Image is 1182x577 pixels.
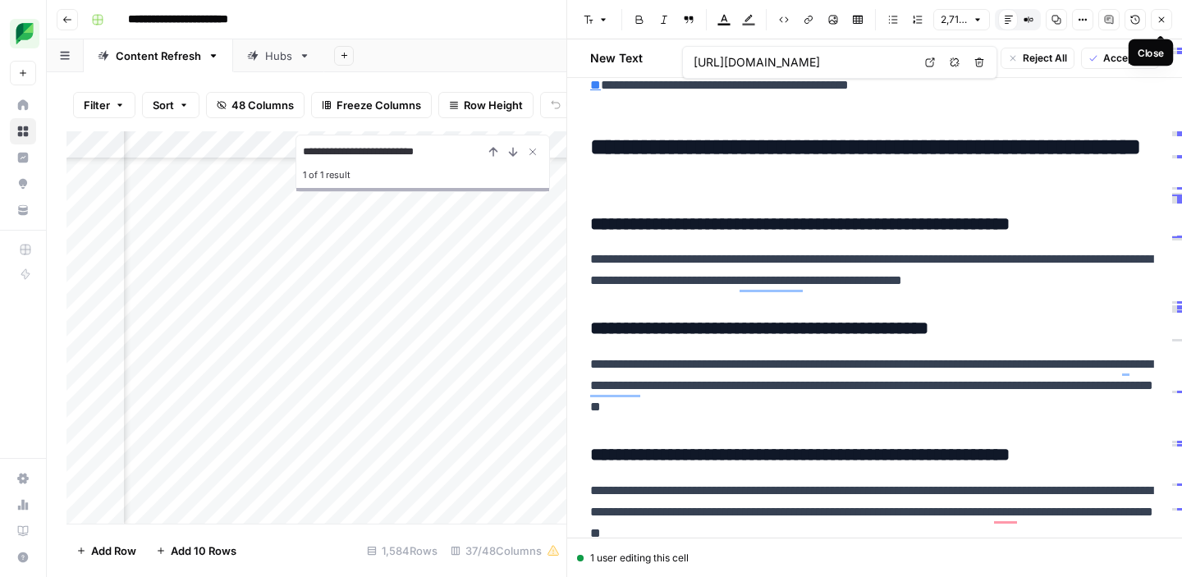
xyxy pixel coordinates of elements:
button: Row Height [438,92,534,118]
button: Undo [540,92,604,118]
div: 1 of 1 result [303,165,543,185]
span: 48 Columns [231,97,294,113]
button: 48 Columns [206,92,305,118]
button: Add Row [66,538,146,564]
a: Browse [10,118,36,144]
span: Freeze Columns [337,97,421,113]
div: Content Refresh [116,48,201,64]
div: Hubs [265,48,292,64]
a: Usage [10,492,36,518]
a: Settings [10,465,36,492]
span: Filter [84,97,110,113]
span: Reject All [1023,51,1067,66]
a: Hubs [233,39,324,72]
a: Your Data [10,197,36,223]
button: Add 10 Rows [146,538,246,564]
span: Add 10 Rows [171,543,236,559]
h2: New Text [590,50,643,66]
a: Home [10,92,36,118]
button: Close Search [523,142,543,162]
button: Filter [73,92,135,118]
a: Opportunities [10,171,36,197]
a: Learning Hub [10,518,36,544]
div: 37/48 Columns [444,538,566,564]
button: Help + Support [10,544,36,570]
a: Insights [10,144,36,171]
button: Previous Result [483,142,503,162]
button: Sort [142,92,199,118]
span: Accept All [1103,51,1152,66]
div: 1 user editing this cell [577,551,1172,566]
span: Add Row [91,543,136,559]
button: Accept All [1081,48,1159,69]
div: 1,584 Rows [360,538,444,564]
button: Workspace: SproutSocial [10,13,36,54]
span: 2,715 words [941,12,968,27]
a: Content Refresh [84,39,233,72]
button: 2,715 words [933,9,990,30]
span: Row Height [464,97,523,113]
button: Freeze Columns [311,92,432,118]
button: Next Result [503,142,523,162]
img: SproutSocial Logo [10,19,39,48]
button: Reject All [1001,48,1074,69]
span: Sort [153,97,174,113]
